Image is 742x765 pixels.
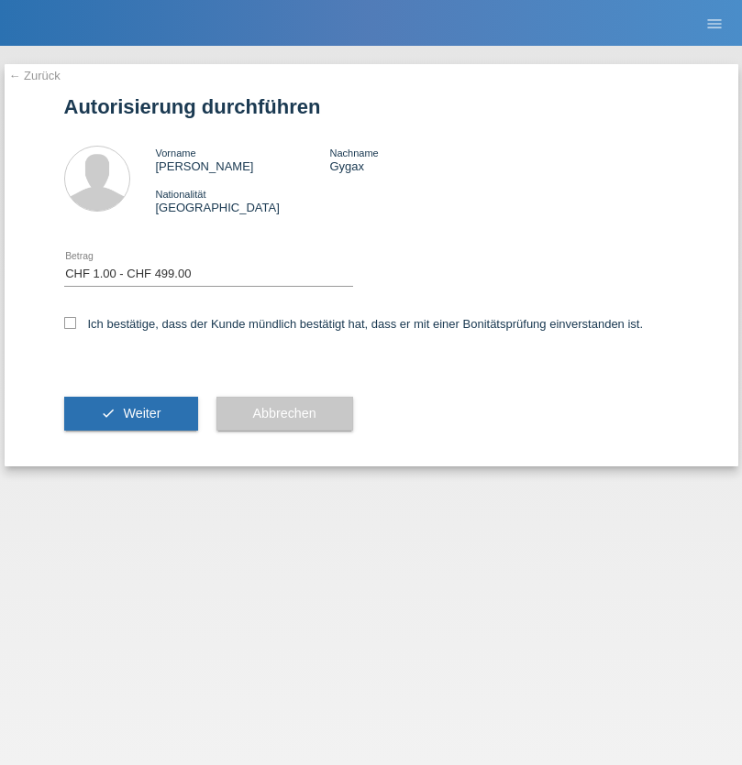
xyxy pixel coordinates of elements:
[253,406,316,421] span: Abbrechen
[64,95,679,118] h1: Autorisierung durchführen
[64,317,644,331] label: Ich bestätige, dass der Kunde mündlich bestätigt hat, dass er mit einer Bonitätsprüfung einversta...
[9,69,61,82] a: ← Zurück
[101,406,116,421] i: check
[64,397,198,432] button: check Weiter
[156,189,206,200] span: Nationalität
[156,187,330,214] div: [GEOGRAPHIC_DATA]
[329,148,378,158] span: Nachname
[156,148,196,158] span: Vorname
[216,397,353,432] button: Abbrechen
[696,17,733,28] a: menu
[156,146,330,173] div: [PERSON_NAME]
[329,146,504,173] div: Gygax
[123,406,161,421] span: Weiter
[705,15,724,33] i: menu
